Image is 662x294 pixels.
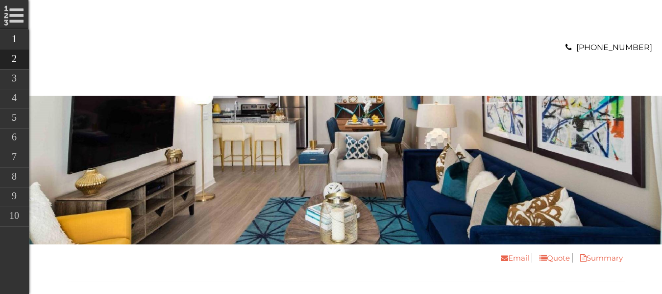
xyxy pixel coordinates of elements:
a: [PHONE_NUMBER] [576,43,652,52]
div: banner [29,96,662,244]
a: Summary [573,253,625,263]
a: Quote [532,253,573,263]
img: A graphic with a red M and the word SOUTH. [39,10,115,86]
img: A living room with a blue couch and a television on the wall. [29,96,662,244]
a: Email [493,253,532,263]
